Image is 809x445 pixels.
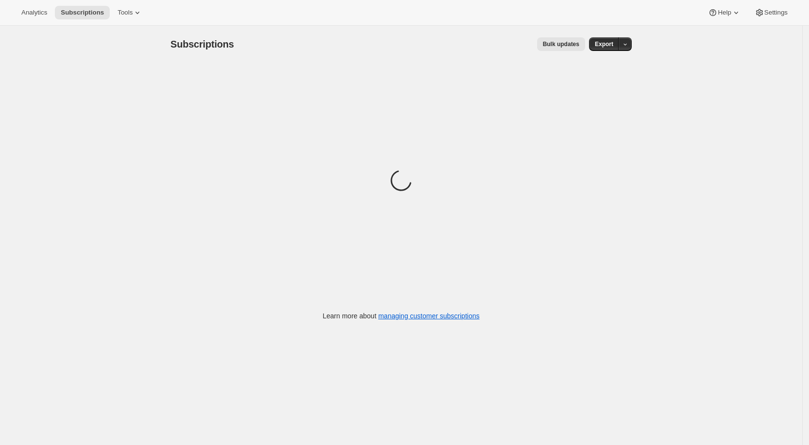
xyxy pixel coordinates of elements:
[170,39,234,49] span: Subscriptions
[378,312,480,320] a: managing customer subscriptions
[718,9,731,16] span: Help
[16,6,53,19] button: Analytics
[537,37,585,51] button: Bulk updates
[543,40,579,48] span: Bulk updates
[749,6,793,19] button: Settings
[323,311,480,321] p: Learn more about
[595,40,613,48] span: Export
[55,6,110,19] button: Subscriptions
[61,9,104,16] span: Subscriptions
[21,9,47,16] span: Analytics
[589,37,619,51] button: Export
[112,6,148,19] button: Tools
[118,9,133,16] span: Tools
[764,9,788,16] span: Settings
[702,6,746,19] button: Help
